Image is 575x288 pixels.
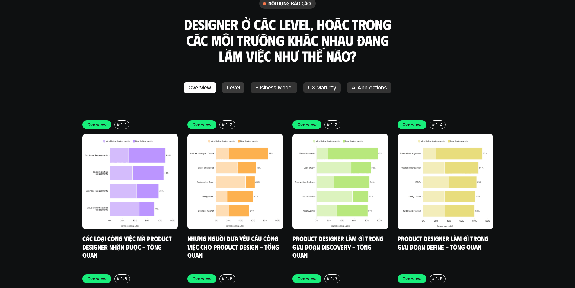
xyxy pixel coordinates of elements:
[327,276,330,281] h6: #
[188,85,211,91] p: Overview
[222,82,244,93] a: Level
[402,276,422,282] p: Overview
[398,234,490,251] a: Product Designer làm gì trong giai đoạn Define - Tổng quan
[308,85,336,91] p: UX Maturity
[192,121,212,128] p: Overview
[121,121,126,128] p: 1-1
[182,16,393,64] h3: Designer ở các level, hoặc trong các môi trường khác nhau đang làm việc như thế nào?
[432,122,435,127] h6: #
[292,234,385,259] a: Product Designer làm gì trong giai đoạn Discovery - Tổng quan
[327,122,330,127] h6: #
[402,121,422,128] p: Overview
[347,82,391,93] a: AI Applications
[226,276,232,282] p: 1-6
[432,276,435,281] h6: #
[226,121,232,128] p: 1-2
[117,122,120,127] h6: #
[82,234,173,259] a: Các loại công việc mà Product Designer nhận được - Tổng quan
[117,276,120,281] h6: #
[222,122,225,127] h6: #
[352,85,387,91] p: AI Applications
[87,121,107,128] p: Overview
[192,276,212,282] p: Overview
[251,82,297,93] a: Business Model
[187,234,281,259] a: Những người đưa yêu cầu công việc cho Product Design - Tổng quan
[87,276,107,282] p: Overview
[303,82,341,93] a: UX Maturity
[227,85,240,91] p: Level
[436,121,442,128] p: 1-4
[297,121,317,128] p: Overview
[331,276,337,282] p: 1-7
[331,121,337,128] p: 1-3
[121,276,127,282] p: 1-5
[184,82,216,93] a: Overview
[297,276,317,282] p: Overview
[222,276,225,281] h6: #
[255,85,292,91] p: Business Model
[436,276,442,282] p: 1-8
